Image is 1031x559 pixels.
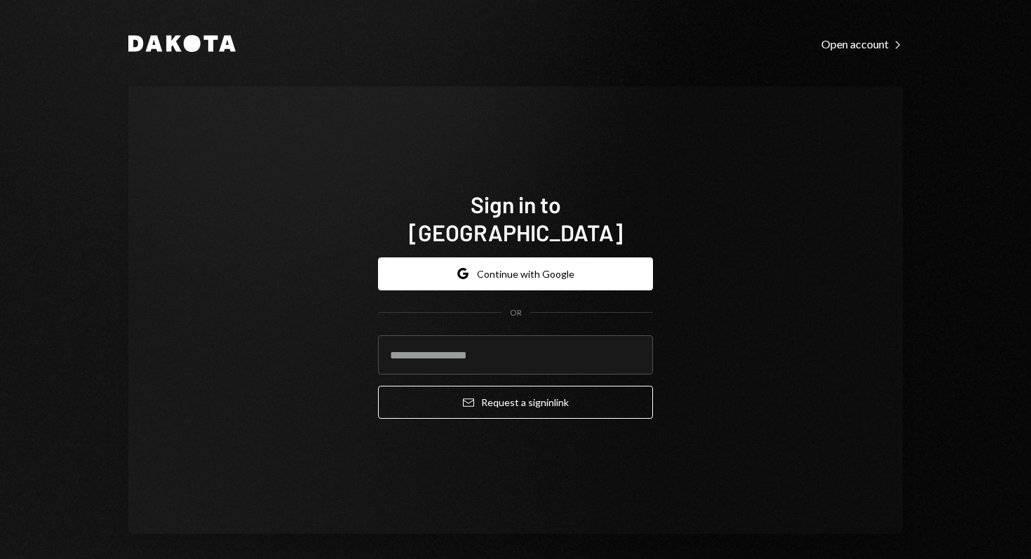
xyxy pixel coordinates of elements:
div: Open account [821,37,903,51]
div: OR [510,307,522,319]
a: Open account [821,36,903,51]
button: Continue with Google [378,257,653,290]
button: Request a signinlink [378,386,653,419]
h1: Sign in to [GEOGRAPHIC_DATA] [378,190,653,246]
